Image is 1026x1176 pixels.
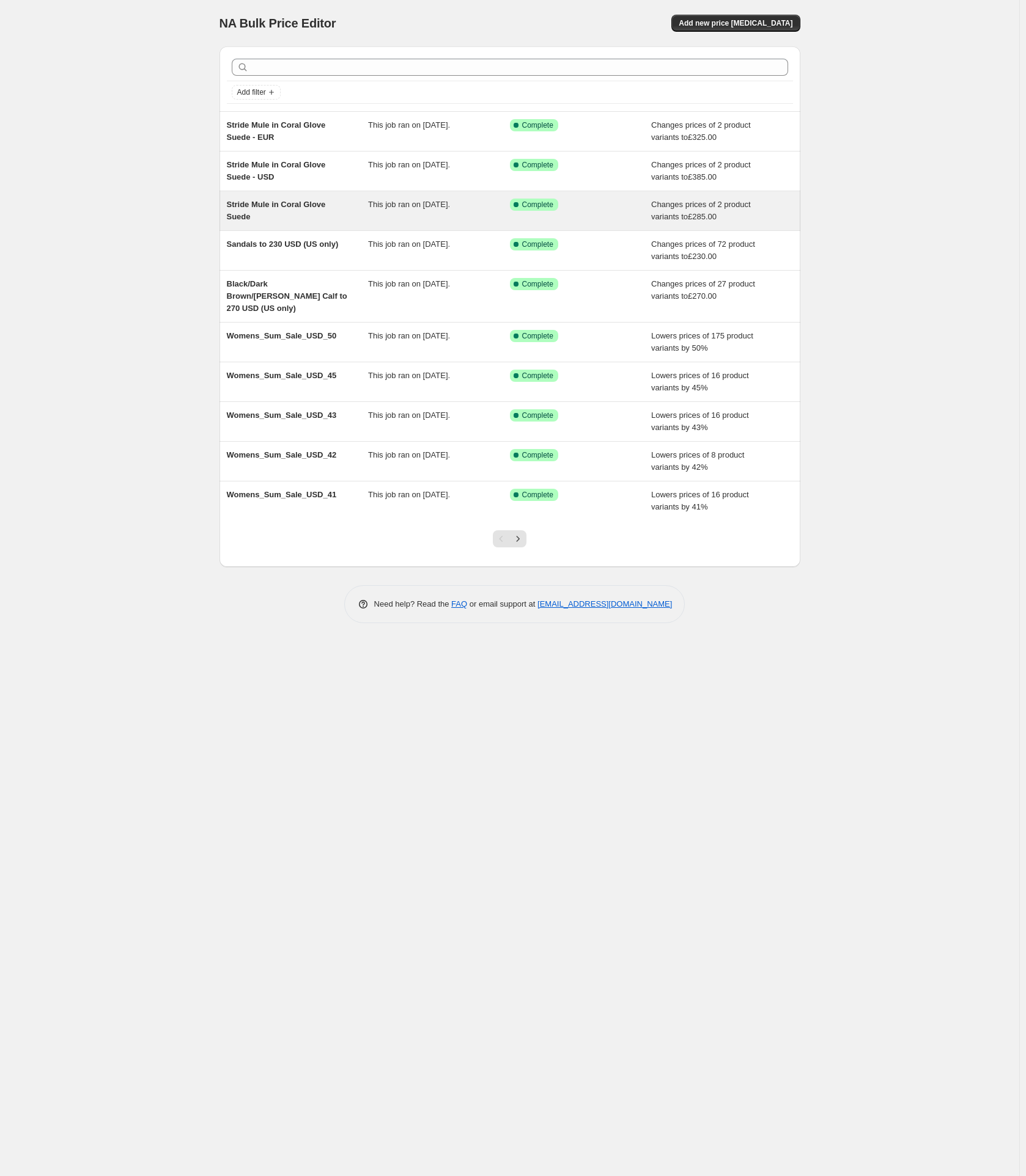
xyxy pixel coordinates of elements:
span: Lowers prices of 8 product variants by 42% [651,450,744,472]
span: This job ran on [DATE]. [368,371,450,380]
span: £325.00 [688,133,717,142]
span: Add filter [237,87,266,97]
span: Complete [522,371,553,381]
span: Changes prices of 72 product variants to [651,239,755,261]
span: This job ran on [DATE]. [368,279,450,288]
span: Complete [522,200,553,210]
span: This job ran on [DATE]. [368,160,450,169]
span: This job ran on [DATE]. [368,331,450,340]
span: Changes prices of 2 product variants to [651,200,751,221]
span: Add new price [MEDICAL_DATA] [679,18,792,28]
span: Black/Dark Brown/[PERSON_NAME] Calf to 270 USD (US only) [227,279,347,313]
button: Next [509,530,526,547]
button: Add new price [MEDICAL_DATA] [671,15,800,32]
span: Lowers prices of 175 product variants by 50% [651,331,753,352]
span: Complete [522,450,553,460]
span: This job ran on [DATE]. [368,490,450,499]
button: Add filter [232,85,281,100]
nav: Pagination [493,530,526,547]
span: Womens_Sum_Sale_USD_42 [227,450,337,459]
span: Changes prices of 27 product variants to [651,279,755,301]
span: Complete [522,239,553,249]
span: Complete [522,490,553,500]
span: Womens_Sum_Sale_USD_45 [227,371,337,380]
span: Changes prices of 2 product variants to [651,160,751,181]
span: Womens_Sum_Sale_USD_50 [227,331,337,340]
span: NA Bulk Price Editor [220,16,336,30]
span: Complete [522,120,553,130]
span: Stride Mule in Coral Glove Suede [227,200,326,221]
span: Stride Mule in Coral Glove Suede - EUR [227,120,326,142]
a: FAQ [451,599,467,608]
span: Stride Mule in Coral Glove Suede - USD [227,160,326,181]
span: £270.00 [688,291,717,301]
span: Complete [522,160,553,170]
span: £385.00 [688,172,717,181]
span: £285.00 [688,212,717,221]
span: or email support at [467,599,537,608]
a: [EMAIL_ADDRESS][DOMAIN_NAME] [537,599,672,608]
span: Womens_Sum_Sale_USD_41 [227,490,337,499]
span: This job ran on [DATE]. [368,411,450,420]
span: Womens_Sum_Sale_USD_43 [227,411,337,420]
span: Lowers prices of 16 product variants by 45% [651,371,749,392]
span: Changes prices of 2 product variants to [651,120,751,142]
span: £230.00 [688,252,717,261]
span: This job ran on [DATE]. [368,120,450,130]
span: Lowers prices of 16 product variants by 43% [651,411,749,432]
span: Complete [522,411,553,420]
span: Need help? Read the [374,599,452,608]
span: Sandals to 230 USD (US only) [227,239,339,249]
span: This job ran on [DATE]. [368,200,450,209]
span: This job ran on [DATE]. [368,239,450,249]
span: Complete [522,279,553,289]
span: Complete [522,331,553,341]
span: Lowers prices of 16 product variants by 41% [651,490,749,511]
span: This job ran on [DATE]. [368,450,450,459]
